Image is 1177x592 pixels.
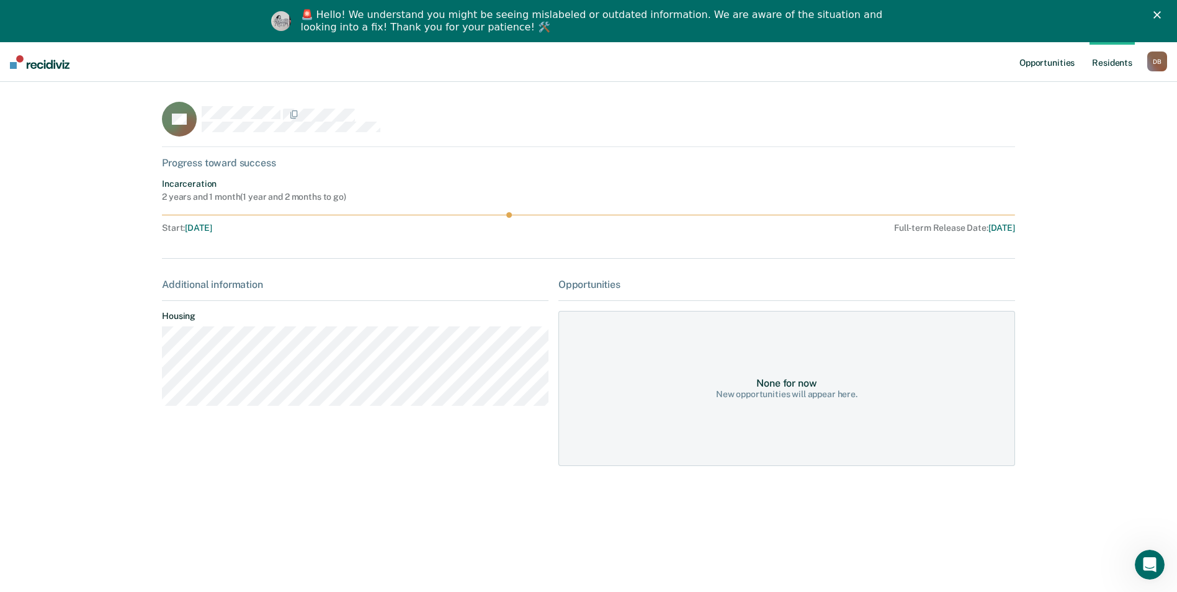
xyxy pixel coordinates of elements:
div: None for now [756,377,817,389]
div: 🚨 Hello! We understand you might be seeing mislabeled or outdated information. We are aware of th... [301,9,887,34]
a: Residents [1090,42,1135,82]
button: DB [1147,52,1167,71]
span: [DATE] [988,223,1015,233]
div: Start : [162,223,550,233]
span: [DATE] [185,223,212,233]
a: Opportunities [1017,42,1077,82]
div: Close [1153,11,1166,19]
iframe: Intercom live chat [1135,550,1165,580]
div: Additional information [162,279,548,290]
div: Full-term Release Date : [555,223,1015,233]
dt: Housing [162,311,548,321]
div: Incarceration [162,179,346,189]
div: Progress toward success [162,157,1015,169]
div: New opportunities will appear here. [716,389,857,400]
div: D B [1147,52,1167,71]
div: Opportunities [558,279,1015,290]
img: Profile image for Kim [271,11,291,31]
div: 2 years and 1 month ( 1 year and 2 months to go ) [162,192,346,202]
img: Recidiviz [10,55,69,69]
